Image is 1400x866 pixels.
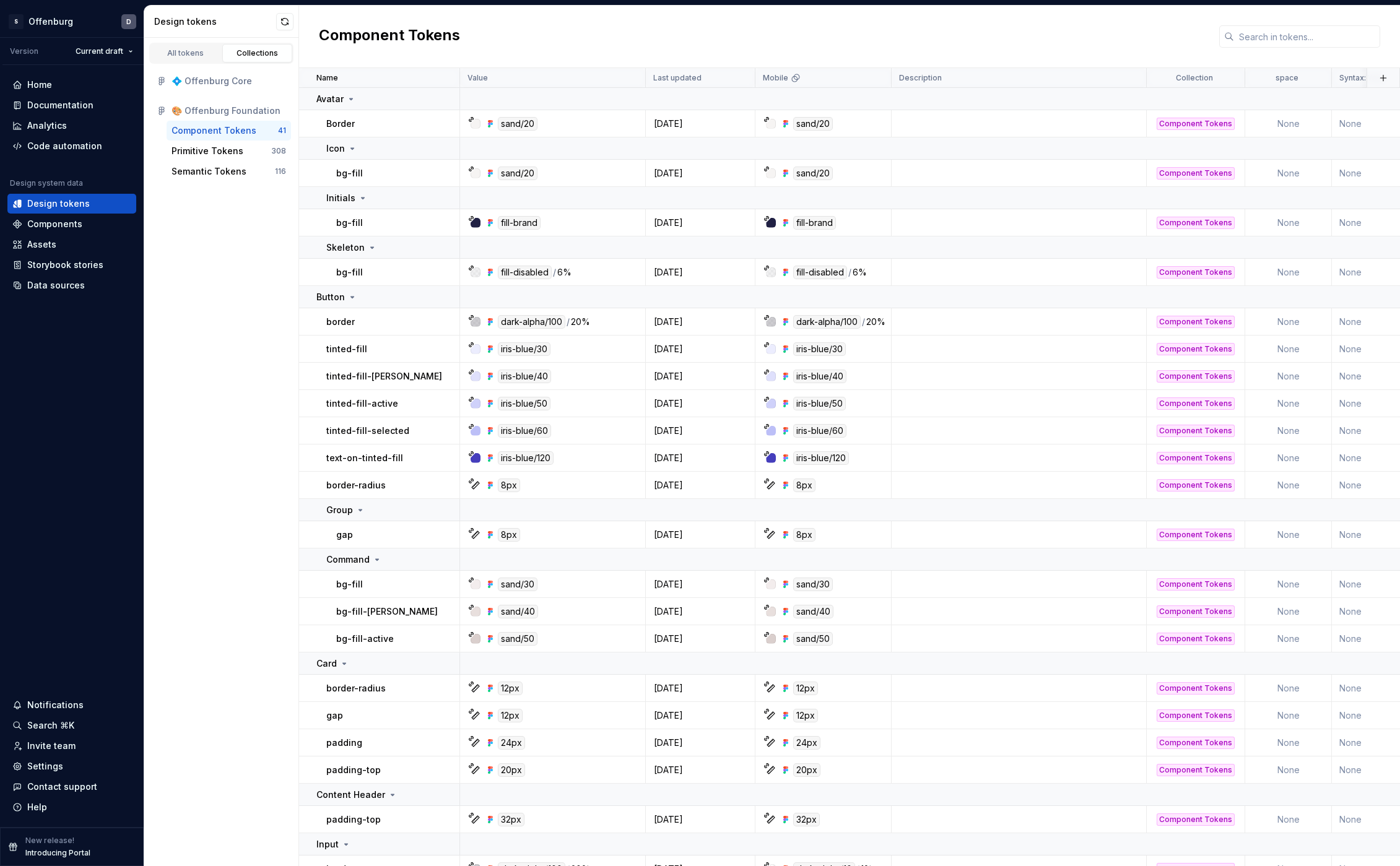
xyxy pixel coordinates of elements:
div: iris-blue/50 [793,397,846,410]
div: sand/20 [498,117,537,131]
div: Component Tokens [1157,167,1235,180]
div: Documentation [27,99,93,111]
div: Code automation [27,140,102,152]
div: 6% [853,266,867,279]
div: 💠 Offenburg Core [172,75,286,87]
div: sand/50 [498,632,537,646]
td: None [1245,160,1332,187]
div: 32px [793,813,820,826]
div: Help [27,801,47,813]
td: None [1245,472,1332,499]
div: sand/20 [793,117,833,131]
div: 8px [793,478,815,492]
div: [DATE] [646,709,754,722]
td: None [1245,110,1332,137]
p: padding-top [326,813,381,826]
a: Semantic Tokens116 [167,162,291,181]
td: None [1245,729,1332,756]
div: sand/30 [793,578,833,591]
div: sand/20 [793,167,833,180]
div: Components [27,218,82,230]
td: None [1245,417,1332,444]
a: Settings [7,756,136,776]
div: Component Tokens [1157,682,1235,695]
button: SOffenburgD [2,8,141,35]
td: None [1245,675,1332,702]
div: Component Tokens [1157,737,1235,749]
div: Component Tokens [1157,397,1235,410]
div: Component Tokens [1157,118,1235,130]
div: 41 [278,126,286,136]
td: None [1245,756,1332,784]
div: [DATE] [646,370,754,383]
p: tinted-fill-selected [326,425,409,437]
p: Button [316,291,345,303]
div: sand/30 [498,578,537,591]
a: Design tokens [7,194,136,214]
div: 20px [498,763,525,777]
div: Analytics [27,119,67,132]
button: Help [7,797,136,817]
div: dark-alpha/100 [793,315,861,329]
div: Data sources [27,279,85,292]
button: Current draft [70,43,139,60]
p: Name [316,73,338,83]
div: fill-brand [498,216,541,230]
div: fill-disabled [498,266,552,279]
p: gap [326,709,343,722]
div: 6% [557,266,572,279]
a: Storybook stories [7,255,136,275]
a: Home [7,75,136,95]
div: D [126,17,131,27]
div: [DATE] [646,633,754,645]
p: bg-fill-[PERSON_NAME] [336,605,438,618]
div: / [848,266,851,279]
div: sand/40 [793,605,833,618]
p: Description [899,73,942,83]
div: Component Tokens [1157,578,1235,591]
div: fill-brand [793,216,836,230]
p: space [1276,73,1298,83]
div: All tokens [155,48,217,58]
div: [DATE] [646,813,754,826]
p: bg-fill-active [336,633,394,645]
div: Version [10,46,38,56]
a: Analytics [7,116,136,136]
p: Icon [326,142,345,155]
div: Primitive Tokens [172,145,243,157]
p: tinted-fill-[PERSON_NAME] [326,370,442,383]
td: None [1245,390,1332,417]
p: gap [336,529,353,541]
div: 8px [793,528,815,542]
div: Component Tokens [1157,217,1235,229]
div: Settings [27,760,63,773]
div: Component Tokens [172,124,256,137]
div: Storybook stories [27,259,103,271]
div: Design system data [10,178,83,188]
div: 308 [271,146,286,156]
a: Components [7,214,136,234]
p: Input [316,838,339,851]
div: [DATE] [646,316,754,328]
div: [DATE] [646,452,754,464]
p: bg-fill [336,217,363,229]
td: None [1245,444,1332,472]
div: Design tokens [27,197,90,210]
div: 20% [571,315,590,329]
div: Component Tokens [1157,452,1235,464]
div: [DATE] [646,529,754,541]
td: None [1245,308,1332,336]
div: [DATE] [646,479,754,491]
td: None [1245,363,1332,390]
button: Contact support [7,777,136,797]
div: 20% [866,315,885,329]
div: Component Tokens [1157,479,1235,491]
div: [DATE] [646,167,754,180]
button: Search ⌘K [7,716,136,735]
button: Primitive Tokens308 [167,141,291,161]
div: [DATE] [646,266,754,279]
td: None [1245,521,1332,548]
h2: Component Tokens [319,25,460,48]
a: Data sources [7,275,136,295]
